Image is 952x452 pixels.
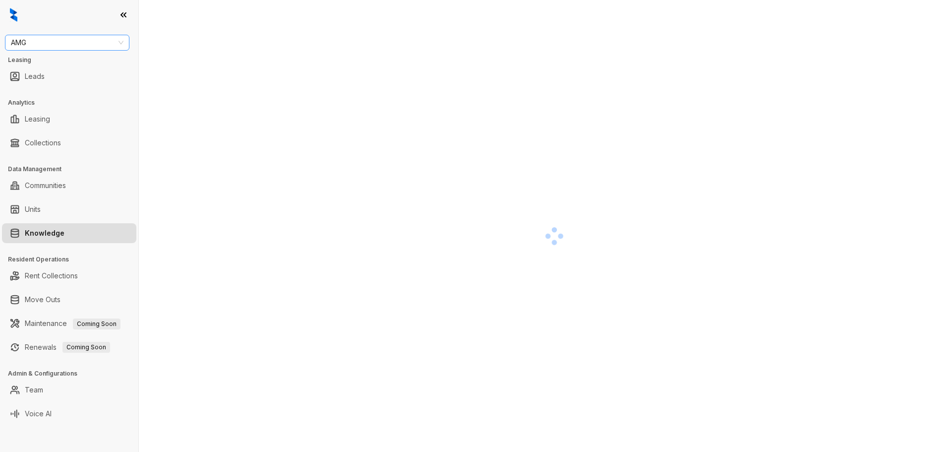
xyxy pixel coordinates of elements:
h3: Leasing [8,56,138,65]
h3: Data Management [8,165,138,174]
a: Leads [25,66,45,86]
li: Leads [2,66,136,86]
a: Team [25,380,43,400]
img: logo [10,8,17,22]
h3: Admin & Configurations [8,369,138,378]
li: Renewals [2,337,136,357]
span: Coming Soon [62,342,110,353]
span: Coming Soon [73,319,120,329]
a: Communities [25,176,66,195]
li: Rent Collections [2,266,136,286]
a: RenewalsComing Soon [25,337,110,357]
li: Collections [2,133,136,153]
h3: Analytics [8,98,138,107]
a: Leasing [25,109,50,129]
a: Collections [25,133,61,153]
a: Rent Collections [25,266,78,286]
li: Team [2,380,136,400]
a: Units [25,199,41,219]
li: Communities [2,176,136,195]
li: Maintenance [2,314,136,333]
li: Voice AI [2,404,136,424]
a: Knowledge [25,223,64,243]
li: Move Outs [2,290,136,310]
a: Voice AI [25,404,52,424]
span: AMG [11,35,123,50]
h3: Resident Operations [8,255,138,264]
li: Leasing [2,109,136,129]
li: Units [2,199,136,219]
li: Knowledge [2,223,136,243]
a: Move Outs [25,290,60,310]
